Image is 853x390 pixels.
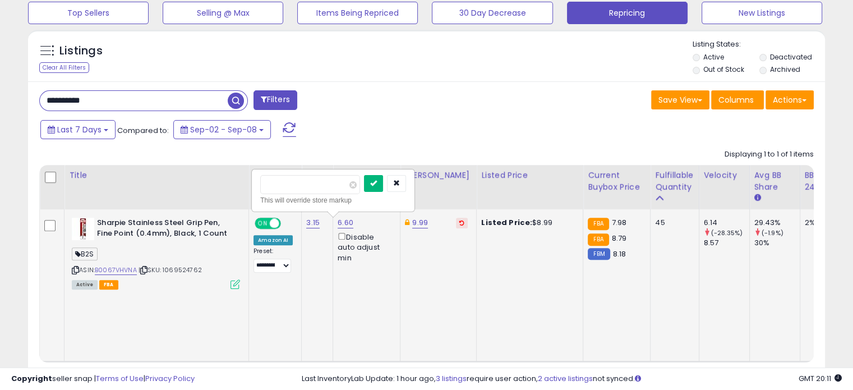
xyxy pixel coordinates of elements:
[96,373,144,384] a: Terms of Use
[302,374,842,384] div: Last InventoryLab Update: 1 hour ago, require user action, not synced.
[253,90,297,110] button: Filters
[588,248,610,260] small: FBM
[306,217,320,228] a: 3.15
[754,238,800,248] div: 30%
[72,280,98,290] span: All listings currently available for purchase on Amazon
[718,94,754,105] span: Columns
[190,124,257,135] span: Sep-02 - Sep-08
[297,2,418,24] button: Items Being Repriced
[769,52,811,62] label: Deactivated
[99,280,118,290] span: FBA
[459,220,464,226] i: Revert to store-level Dynamic Max Price
[95,265,137,275] a: B0067VHVNA
[538,373,593,384] a: 2 active listings
[711,90,764,109] button: Columns
[754,218,800,228] div: 29.43%
[762,228,783,237] small: (-1.9%)
[704,238,749,248] div: 8.57
[11,374,195,384] div: seller snap | |
[754,169,795,193] div: Avg BB Share
[405,219,409,226] i: This overrides the store level Dynamic Max Price for this listing
[59,43,103,59] h5: Listings
[805,169,846,193] div: BB Share 24h.
[588,233,608,246] small: FBA
[799,373,842,384] span: 2025-09-16 20:11 GMT
[704,169,745,181] div: Velocity
[481,218,574,228] div: $8.99
[72,218,94,240] img: 316u3z0sYRL._SL40_.jpg
[173,120,271,139] button: Sep-02 - Sep-08
[588,169,645,193] div: Current Buybox Price
[651,90,709,109] button: Save View
[405,169,472,181] div: [PERSON_NAME]
[481,169,578,181] div: Listed Price
[711,228,743,237] small: (-28.35%)
[769,65,800,74] label: Archived
[11,373,52,384] strong: Copyright
[612,233,627,244] span: 8.79
[69,169,244,181] div: Title
[436,373,467,384] a: 3 listings
[754,193,761,203] small: Avg BB Share.
[40,120,116,139] button: Last 7 Days
[253,235,293,245] div: Amazon AI
[72,247,98,260] span: B2S
[703,65,744,74] label: Out of Stock
[703,52,724,62] label: Active
[256,219,270,228] span: ON
[260,195,406,206] div: This will override store markup
[702,2,822,24] button: New Listings
[72,218,240,288] div: ASIN:
[612,217,627,228] span: 7.98
[253,247,293,273] div: Preset:
[163,2,283,24] button: Selling @ Max
[588,218,608,230] small: FBA
[766,90,814,109] button: Actions
[279,219,297,228] span: OFF
[655,169,694,193] div: Fulfillable Quantity
[139,265,202,274] span: | SKU: 1069524762
[725,149,814,160] div: Displaying 1 to 1 of 1 items
[704,218,749,228] div: 6.14
[567,2,688,24] button: Repricing
[28,2,149,24] button: Top Sellers
[412,217,428,228] a: 9.99
[432,2,552,24] button: 30 Day Decrease
[338,231,391,263] div: Disable auto adjust min
[117,125,169,136] span: Compared to:
[693,39,825,50] p: Listing States:
[613,249,626,259] span: 8.18
[57,124,102,135] span: Last 7 Days
[481,217,532,228] b: Listed Price:
[805,218,842,228] div: 2%
[145,373,195,384] a: Privacy Policy
[39,62,89,73] div: Clear All Filters
[97,218,233,241] b: Sharpie Stainless Steel Grip Pen, Fine Point (0.4mm), Black, 1 Count
[338,217,353,228] a: 6.60
[655,218,690,228] div: 45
